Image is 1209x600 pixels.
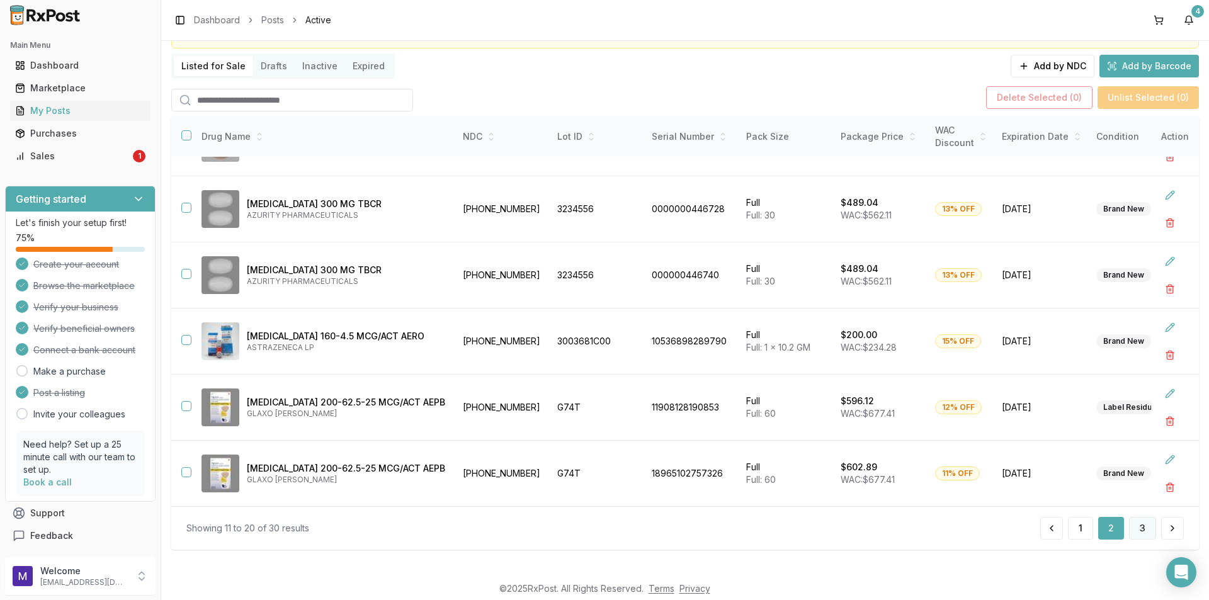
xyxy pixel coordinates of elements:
[5,123,156,144] button: Purchases
[652,130,731,143] div: Serial Number
[1002,401,1081,414] span: [DATE]
[40,565,128,577] p: Welcome
[10,40,150,50] h2: Main Menu
[557,130,637,143] div: Lot ID
[455,441,550,507] td: [PHONE_NUMBER]
[841,408,895,419] span: WAC: $677.41
[33,365,106,378] a: Make a purchase
[15,82,145,94] div: Marketplace
[1151,116,1199,157] th: Action
[5,101,156,121] button: My Posts
[1096,268,1151,282] div: Brand New
[841,474,895,485] span: WAC: $677.41
[247,475,445,485] p: GLAXO [PERSON_NAME]
[550,441,644,507] td: G74T
[30,529,73,542] span: Feedback
[455,176,550,242] td: [PHONE_NUMBER]
[1159,410,1181,433] button: Delete
[550,242,644,308] td: 3234556
[841,263,878,275] p: $489.04
[1159,316,1181,339] button: Edit
[33,387,85,399] span: Post a listing
[1011,55,1094,77] button: Add by NDC
[15,150,130,162] div: Sales
[1096,334,1151,348] div: Brand New
[33,258,119,271] span: Create your account
[649,583,674,594] a: Terms
[739,441,833,507] td: Full
[305,14,331,26] span: Active
[295,56,345,76] button: Inactive
[550,176,644,242] td: 3234556
[10,54,150,77] a: Dashboard
[133,150,145,162] div: 1
[247,264,445,276] p: [MEDICAL_DATA] 300 MG TBCR
[463,130,542,143] div: NDC
[194,14,240,26] a: Dashboard
[841,395,874,407] p: $596.12
[5,146,156,166] button: Sales1
[201,256,239,294] img: Horizant 300 MG TBCR
[201,190,239,228] img: Horizant 300 MG TBCR
[247,462,445,475] p: [MEDICAL_DATA] 200-62.5-25 MCG/ACT AEPB
[5,78,156,98] button: Marketplace
[186,522,309,535] div: Showing 11 to 20 of 30 results
[10,145,150,167] a: Sales1
[455,308,550,375] td: [PHONE_NUMBER]
[1159,476,1181,499] button: Delete
[174,56,253,76] button: Listed for Sale
[1179,10,1199,30] button: 4
[5,5,86,25] img: RxPost Logo
[1159,212,1181,234] button: Delete
[16,217,145,229] p: Let's finish your setup first!
[935,124,987,149] div: WAC Discount
[644,176,739,242] td: 0000000446728
[5,524,156,547] button: Feedback
[40,577,128,587] p: [EMAIL_ADDRESS][DOMAIN_NAME]
[1191,5,1204,18] div: 4
[201,130,445,143] div: Drug Name
[13,566,33,586] img: User avatar
[1089,116,1183,157] th: Condition
[247,409,445,419] p: GLAXO [PERSON_NAME]
[644,441,739,507] td: 18965102757326
[16,232,35,244] span: 75 %
[10,99,150,122] a: My Posts
[1096,202,1151,216] div: Brand New
[935,334,981,348] div: 15% OFF
[935,400,982,414] div: 12% OFF
[33,280,135,292] span: Browse the marketplace
[841,196,878,209] p: $489.04
[841,329,877,341] p: $200.00
[455,375,550,441] td: [PHONE_NUMBER]
[23,477,72,487] a: Book a call
[247,210,445,220] p: AZURITY PHARMACEUTICALS
[841,130,920,143] div: Package Price
[644,242,739,308] td: 000000446740
[739,116,833,157] th: Pack Size
[455,242,550,308] td: [PHONE_NUMBER]
[739,242,833,308] td: Full
[1002,335,1081,348] span: [DATE]
[550,375,644,441] td: G74T
[10,122,150,145] a: Purchases
[739,375,833,441] td: Full
[1002,130,1081,143] div: Expiration Date
[5,502,156,524] button: Support
[15,105,145,117] div: My Posts
[15,59,145,72] div: Dashboard
[15,127,145,140] div: Purchases
[261,14,284,26] a: Posts
[935,467,980,480] div: 11% OFF
[247,396,445,409] p: [MEDICAL_DATA] 200-62.5-25 MCG/ACT AEPB
[1068,517,1093,540] button: 1
[23,438,137,476] p: Need help? Set up a 25 minute call with our team to set up.
[253,56,295,76] button: Drafts
[1099,55,1199,77] button: Add by Barcode
[247,276,445,286] p: AZURITY PHARMACEUTICALS
[679,583,710,594] a: Privacy
[247,330,445,342] p: [MEDICAL_DATA] 160-4.5 MCG/ACT AERO
[247,198,445,210] p: [MEDICAL_DATA] 300 MG TBCR
[935,202,982,216] div: 13% OFF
